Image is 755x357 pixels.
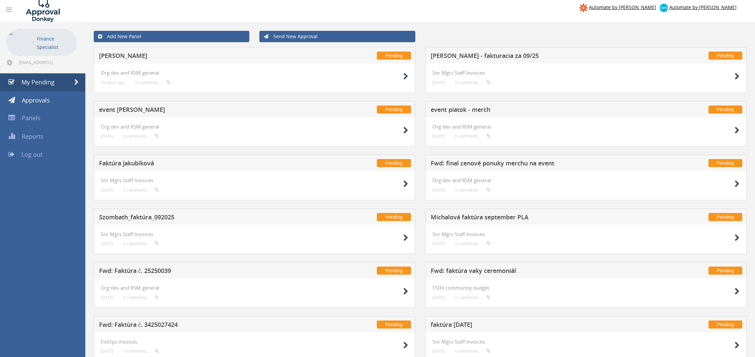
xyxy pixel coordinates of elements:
[432,285,740,291] h4: T500 community budget
[432,177,740,183] h4: Org dev and RSM general
[94,31,249,42] a: Add New Panel
[123,349,159,354] small: 0 comments...
[708,52,742,60] span: Pending
[455,295,491,300] small: 0 comments...
[99,268,317,276] h5: Fwd: Faktúra č. 25250039
[101,124,408,130] h4: Org dev and RSM general
[101,285,408,291] h4: Org dev and RSM general
[708,320,742,329] span: Pending
[432,295,445,300] small: [DATE]
[135,80,171,85] small: 0 comments...
[432,339,740,345] h4: Snr Mgrs Staff Invoices
[101,70,408,76] h4: Org dev and RSM general
[431,160,648,168] h5: Fwd: final cenové ponuky merchu na event
[101,177,408,183] h4: Snr Mgrs Staff Invoices
[377,213,411,221] span: Pending
[455,188,491,193] small: 0 comments...
[99,322,317,330] h5: Fwd: Faktúra č. 3425027424
[21,78,55,86] span: My Pending
[431,268,648,276] h5: Fwd: faktúra vaky ceremoniál
[431,106,648,115] h5: event piatok - merch
[455,134,491,139] small: 0 comments...
[432,134,445,139] small: [DATE]
[99,106,317,115] h5: event [PERSON_NAME]
[708,159,742,167] span: Pending
[377,320,411,329] span: Pending
[101,349,113,354] small: [DATE]
[432,349,445,354] small: [DATE]
[455,349,491,354] small: 0 comments...
[22,132,44,140] span: Reports
[101,231,408,237] h4: Snr Mgrs Staff Invoices
[455,80,491,85] small: 0 comments...
[431,53,648,61] h5: [PERSON_NAME] - fakturacia za 09/25
[708,267,742,275] span: Pending
[660,4,668,12] img: xero-logo.png
[123,188,159,193] small: 0 comments...
[123,295,159,300] small: 0 comments...
[21,150,43,158] span: Log out
[377,267,411,275] span: Pending
[22,114,40,122] span: Panels
[377,159,411,167] span: Pending
[101,339,408,345] h4: FinOps invoices
[432,80,445,85] small: [DATE]
[101,80,125,85] small: 15 hours ago
[455,241,491,246] small: 0 comments...
[432,70,740,76] h4: Snr Mgrs Staff Invoices
[431,214,648,222] h5: Michalová faktúra september PLA
[432,231,740,237] h4: Snr Mgrs Staff Invoices
[377,52,411,60] span: Pending
[99,53,317,61] h5: [PERSON_NAME]
[431,322,648,330] h5: faktúra [DATE]
[19,60,76,65] span: [EMAIL_ADDRESS][DOMAIN_NAME]
[669,4,737,10] span: Automate by [PERSON_NAME]
[432,188,445,193] small: [DATE]
[432,124,740,130] h4: Org dev and RSM general
[101,241,113,246] small: [DATE]
[123,241,159,246] small: 0 comments...
[101,134,113,139] small: [DATE]
[99,214,317,222] h5: Szombath_faktúra_092025
[377,105,411,114] span: Pending
[123,134,159,139] small: 0 comments...
[22,96,50,104] span: Approvals
[589,4,656,10] span: Automate by [PERSON_NAME]
[259,31,415,42] a: Send New Approval
[37,34,74,51] p: Finance Specialist
[432,241,445,246] small: [DATE]
[708,213,742,221] span: Pending
[99,160,317,168] h5: Faktúra Jakubíková
[101,295,113,300] small: [DATE]
[101,188,113,193] small: [DATE]
[708,105,742,114] span: Pending
[579,4,588,12] img: zapier-logomark.png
